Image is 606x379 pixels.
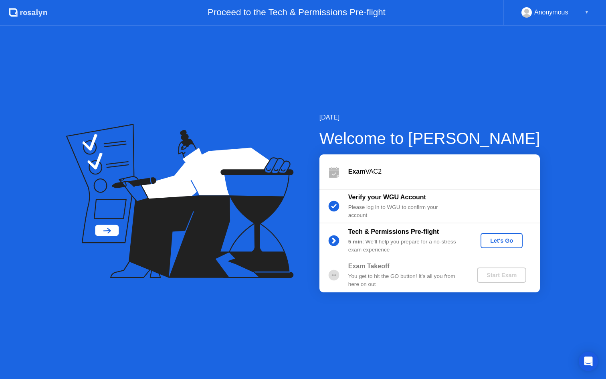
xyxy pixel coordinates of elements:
[319,113,540,122] div: [DATE]
[348,228,439,235] b: Tech & Permissions Pre-flight
[534,7,568,18] div: Anonymous
[481,233,523,248] button: Let's Go
[348,239,363,245] b: 5 min
[348,167,540,176] div: VAC2
[348,272,464,289] div: You get to hit the GO button! It’s all you from here on out
[348,263,390,270] b: Exam Takeoff
[585,7,589,18] div: ▼
[348,168,366,175] b: Exam
[484,237,519,244] div: Let's Go
[477,268,526,283] button: Start Exam
[480,272,523,278] div: Start Exam
[319,126,540,150] div: Welcome to [PERSON_NAME]
[348,238,464,254] div: : We’ll help you prepare for a no-stress exam experience
[348,194,426,201] b: Verify your WGU Account
[348,203,464,220] div: Please log in to WGU to confirm your account
[579,352,598,371] div: Open Intercom Messenger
